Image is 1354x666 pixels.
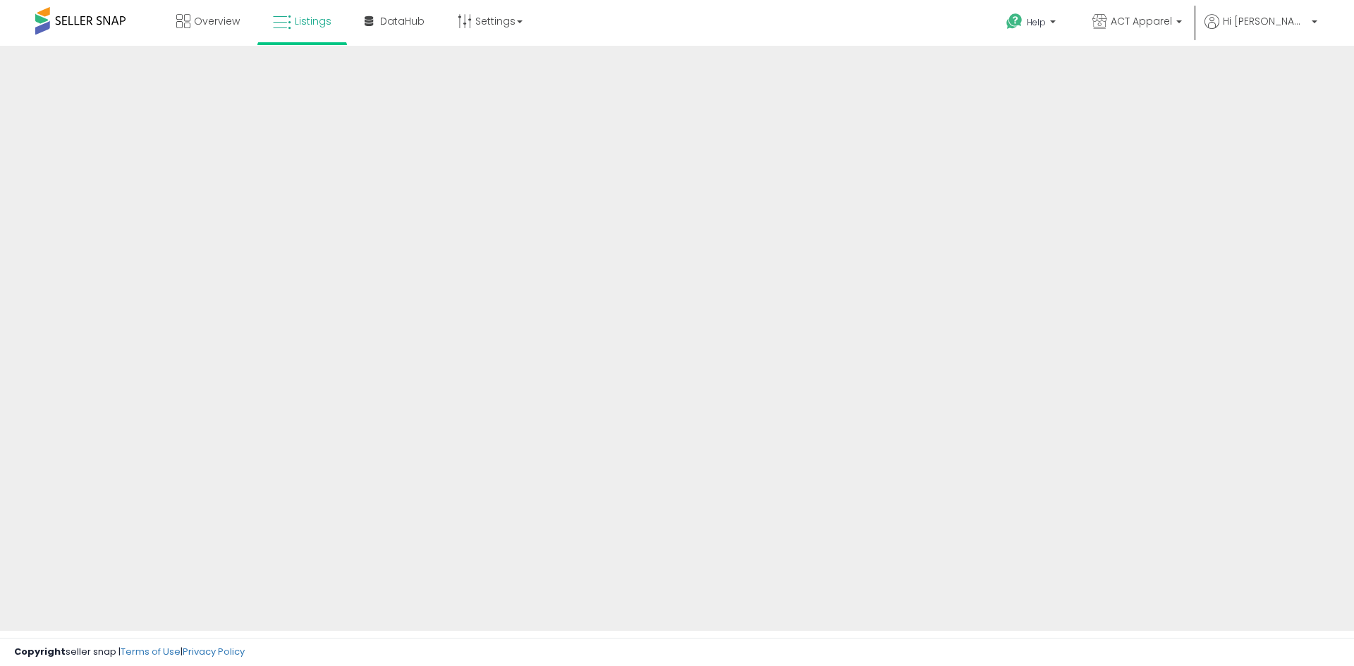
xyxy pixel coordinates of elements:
[995,2,1070,46] a: Help
[1223,14,1307,28] span: Hi [PERSON_NAME]
[1006,13,1023,30] i: Get Help
[1111,14,1172,28] span: ACT Apparel
[295,14,331,28] span: Listings
[1027,16,1046,28] span: Help
[1204,14,1317,46] a: Hi [PERSON_NAME]
[194,14,240,28] span: Overview
[380,14,425,28] span: DataHub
